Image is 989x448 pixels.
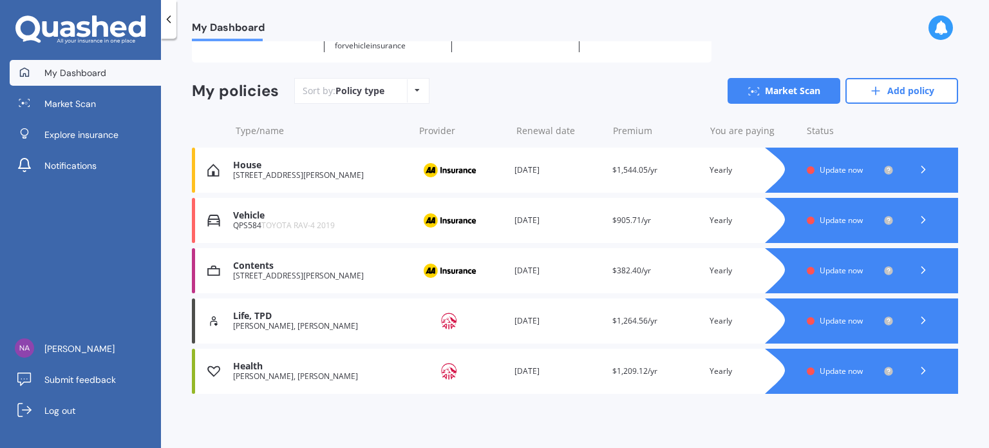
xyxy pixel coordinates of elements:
[710,214,796,227] div: Yearly
[44,342,115,355] span: [PERSON_NAME]
[417,309,482,333] img: AIA
[233,372,407,381] div: [PERSON_NAME], [PERSON_NAME]
[233,260,407,271] div: Contents
[233,160,407,171] div: House
[207,214,220,227] img: Vehicle
[612,164,657,175] span: $1,544.05/yr
[261,220,335,231] span: TOYOTA RAV-4 2019
[207,264,220,277] img: Contents
[44,128,118,141] span: Explore insurance
[514,164,601,177] div: [DATE]
[10,367,161,393] a: Submit feedback
[10,153,161,179] a: Notifications
[10,398,161,424] a: Log out
[612,315,657,326] span: $1,264.56/yr
[820,315,863,326] span: Update now
[335,84,384,97] div: Policy type
[233,322,407,331] div: [PERSON_NAME], [PERSON_NAME]
[192,21,265,39] span: My Dashboard
[514,365,601,378] div: [DATE]
[417,359,482,384] img: AIA
[233,171,407,180] div: [STREET_ADDRESS][PERSON_NAME]
[710,124,797,137] div: You are paying
[303,84,384,97] div: Sort by:
[514,315,601,327] div: [DATE]
[10,122,161,148] a: Explore insurance
[710,264,796,277] div: Yearly
[10,60,161,86] a: My Dashboard
[417,208,482,233] img: AA
[845,78,958,104] a: Add policy
[233,271,407,280] div: [STREET_ADDRESS][PERSON_NAME]
[44,159,97,172] span: Notifications
[710,315,796,327] div: Yearly
[417,258,482,283] img: AA
[44,373,116,386] span: Submit feedback
[233,361,407,372] div: Health
[419,124,506,137] div: Provider
[207,365,220,378] img: Health
[335,40,406,51] span: for Vehicle insurance
[728,78,840,104] a: Market Scan
[612,365,657,376] span: $1,209.12/yr
[236,124,409,137] div: Type/name
[233,221,407,230] div: QPS584
[233,311,407,322] div: Life, TPD
[516,124,603,137] div: Renewal date
[514,264,601,277] div: [DATE]
[233,210,407,221] div: Vehicle
[44,66,106,79] span: My Dashboard
[820,365,863,376] span: Update now
[417,158,482,182] img: AA
[15,338,34,358] img: 6f6f22d87ac1f2a8c3fbc9cba871000f
[10,91,161,117] a: Market Scan
[192,82,279,101] div: My policies
[820,164,863,175] span: Update now
[820,215,863,226] span: Update now
[807,124,894,137] div: Status
[612,265,651,276] span: $382.40/yr
[710,164,796,177] div: Yearly
[514,214,601,227] div: [DATE]
[207,164,220,177] img: House
[44,404,75,417] span: Log out
[820,265,863,276] span: Update now
[612,215,651,226] span: $905.71/yr
[613,124,700,137] div: Premium
[10,336,161,362] a: [PERSON_NAME]
[44,97,96,110] span: Market Scan
[207,315,220,327] img: Life
[710,365,796,378] div: Yearly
